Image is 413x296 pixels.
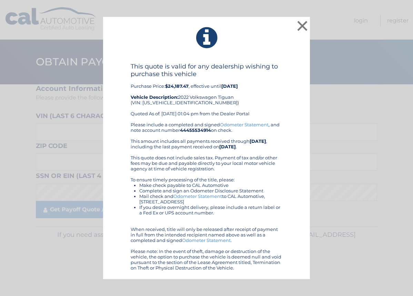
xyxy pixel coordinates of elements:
b: [DATE] [219,144,236,149]
li: Mail check and to CAL Automotive, [STREET_ADDRESS] [139,193,282,204]
li: Complete and sign an Odometer Disclosure Statement [139,188,282,193]
a: Odometer Statement [173,193,222,199]
strong: Vehicle Description: [131,94,178,100]
button: × [295,19,309,33]
a: Odometer Statement [220,122,269,127]
b: [DATE] [250,138,266,144]
div: Please include a completed and signed , and note account number on check. This amount includes al... [131,122,282,271]
li: If you desire overnight delivery, please include a return label or a Fed Ex or UPS account number. [139,204,282,215]
h4: This quote is valid for any dealership wishing to purchase this vehicle [131,63,282,78]
a: Odometer Statement [182,237,231,243]
b: $24,187.47 [165,83,189,89]
li: Make check payable to CAL Automotive [139,182,282,188]
b: 44455534914 [180,127,211,133]
b: [DATE] [221,83,238,89]
div: Purchase Price: , effective until 2022 Volkswagen Tiguan (VIN: [US_VEHICLE_IDENTIFICATION_NUMBER]... [131,63,282,122]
